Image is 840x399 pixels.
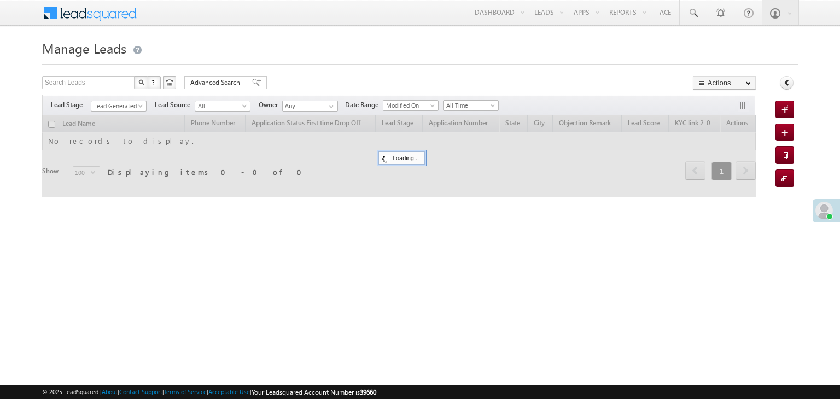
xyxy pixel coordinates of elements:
a: All Time [443,100,499,111]
span: ? [151,78,156,87]
a: Contact Support [119,388,162,395]
a: Show All Items [323,101,337,112]
img: Search [138,79,144,85]
input: Type to Search [282,101,338,112]
span: All [195,101,247,111]
a: All [195,101,250,112]
a: Modified On [383,100,439,111]
span: Lead Source [155,100,195,110]
span: Advanced Search [190,78,243,87]
div: Loading... [378,151,425,165]
span: Manage Leads [42,39,126,57]
a: Terms of Service [164,388,207,395]
span: 39660 [360,388,376,396]
span: Lead Stage [51,100,91,110]
span: All Time [444,101,495,110]
a: Acceptable Use [208,388,250,395]
button: Actions [693,76,756,90]
span: © 2025 LeadSquared | | | | | [42,387,376,397]
span: Date Range [345,100,383,110]
span: Your Leadsquared Account Number is [252,388,376,396]
a: About [102,388,118,395]
span: Lead Generated [91,101,143,111]
span: Owner [259,100,282,110]
button: ? [148,76,161,89]
span: Modified On [383,101,435,110]
a: Lead Generated [91,101,147,112]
